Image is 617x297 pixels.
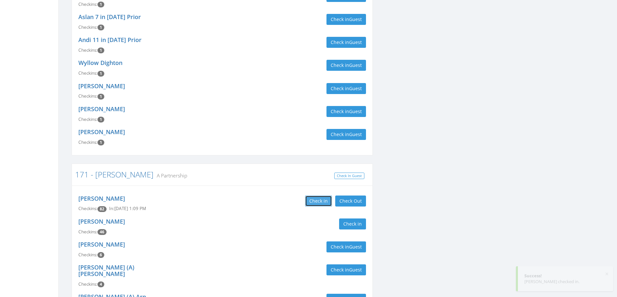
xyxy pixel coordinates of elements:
span: Checkins: [78,70,97,76]
a: Andi 11 in [DATE] Prior [78,36,142,44]
span: Checkin count [97,117,104,122]
a: [PERSON_NAME] [78,240,125,248]
button: Check inGuest [326,264,366,275]
a: Check In Guest [334,173,364,179]
span: Checkins: [78,93,97,99]
a: [PERSON_NAME] [78,128,125,136]
button: Check inGuest [326,241,366,252]
span: Checkin count [97,252,104,258]
span: Checkins: [78,116,97,122]
span: Guest [349,244,362,250]
span: Guest [349,16,362,22]
span: Checkin count [97,2,104,7]
button: Check Out [335,196,366,207]
span: Guest [349,62,362,68]
span: Checkin count [97,206,107,212]
span: Checkin count [97,140,104,145]
span: Checkins: [78,139,97,145]
span: Checkin count [97,48,104,53]
a: Wyllow Dighton [78,59,122,67]
span: Checkin count [97,71,104,77]
button: Check inGuest [326,83,366,94]
button: × [605,271,609,277]
button: Check inGuest [326,106,366,117]
a: [PERSON_NAME] [78,105,125,113]
div: [PERSON_NAME] checked in. [524,279,607,285]
span: Checkin count [97,25,104,30]
span: Guest [349,267,362,273]
span: Checkins: [78,229,97,235]
a: [PERSON_NAME] [78,217,125,225]
span: Checkins: [78,281,97,287]
span: Checkin count [97,281,104,287]
button: Check inGuest [326,14,366,25]
small: A Partnership [154,172,187,179]
span: Checkins: [78,1,97,7]
span: Guest [349,131,362,137]
span: Checkins: [78,24,97,30]
span: Checkins: [78,47,97,53]
a: Aslan 7 in [DATE] Prior [78,13,141,21]
span: Guest [349,85,362,91]
a: [PERSON_NAME] [78,195,125,202]
button: Check in [339,218,366,229]
span: In: [DATE] 1:09 PM [109,206,146,211]
button: Check inGuest [326,129,366,140]
span: Checkins: [78,206,97,211]
span: Guest [349,39,362,45]
span: Checkin count [97,229,107,235]
span: Checkins: [78,252,97,258]
a: [PERSON_NAME] (A) [PERSON_NAME] [78,263,134,278]
a: [PERSON_NAME] [78,82,125,90]
span: Guest [349,108,362,114]
button: Check inGuest [326,60,366,71]
span: Checkin count [97,94,104,100]
button: Check in [305,196,332,207]
button: Check inGuest [326,37,366,48]
div: Success! [524,273,607,279]
a: 171 - [PERSON_NAME] [75,169,154,180]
